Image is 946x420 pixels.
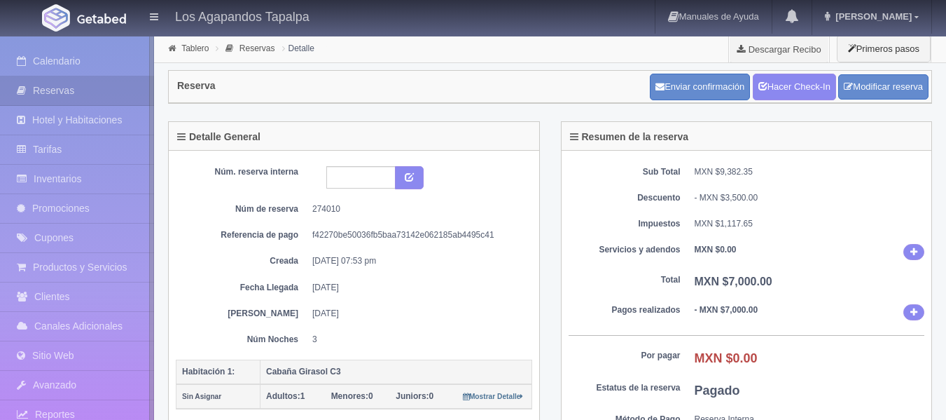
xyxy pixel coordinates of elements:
dd: 3 [312,334,522,346]
b: Habitación 1: [182,367,235,377]
dd: MXN $1,117.65 [695,218,925,230]
dt: Servicios y adendos [569,244,681,256]
dt: Impuestos [569,218,681,230]
li: Detalle [279,41,318,55]
dd: [DATE] 07:53 pm [312,255,522,267]
strong: Juniors: [396,391,429,401]
a: Reservas [239,43,275,53]
button: Enviar confirmación [650,74,750,100]
dt: Por pagar [569,350,681,362]
a: Mostrar Detalle [463,391,524,401]
span: [PERSON_NAME] [832,11,912,22]
b: Pagado [695,384,740,398]
dt: Creada [186,255,298,267]
a: Descargar Recibo [729,35,829,63]
dt: Fecha Llegada [186,282,298,294]
h4: Detalle General [177,132,260,142]
dt: Descuento [569,192,681,204]
h4: Reserva [177,81,216,91]
dt: Estatus de la reserva [569,382,681,394]
b: MXN $0.00 [695,351,758,365]
small: Mostrar Detalle [463,393,524,400]
span: 1 [266,391,305,401]
dt: Referencia de pago [186,229,298,241]
b: MXN $7,000.00 [695,276,772,287]
b: - MXN $7,000.00 [695,305,758,315]
dt: Total [569,274,681,286]
th: Cabaña Girasol C3 [260,360,532,384]
h4: Los Agapandos Tapalpa [175,7,309,25]
dd: [DATE] [312,308,522,320]
img: Getabed [77,13,126,24]
a: Modificar reserva [838,74,928,100]
small: Sin Asignar [182,393,221,400]
h4: Resumen de la reserva [570,132,689,142]
span: 0 [396,391,433,401]
dd: 274010 [312,203,522,215]
button: Primeros pasos [837,35,931,62]
dd: [DATE] [312,282,522,294]
a: Tablero [181,43,209,53]
div: - MXN $3,500.00 [695,192,925,204]
b: MXN $0.00 [695,245,737,255]
dd: f42270be50036fb5baa73142e062185ab4495c41 [312,229,522,241]
dt: Núm. reserva interna [186,166,298,178]
dt: Sub Total [569,166,681,178]
strong: Adultos: [266,391,300,401]
dd: MXN $9,382.35 [695,166,925,178]
strong: Menores: [331,391,368,401]
dt: Pagos realizados [569,304,681,316]
span: 0 [331,391,373,401]
a: Hacer Check-In [753,74,836,100]
dt: Núm de reserva [186,203,298,215]
dt: Núm Noches [186,334,298,346]
dt: [PERSON_NAME] [186,308,298,320]
img: Getabed [42,4,70,32]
